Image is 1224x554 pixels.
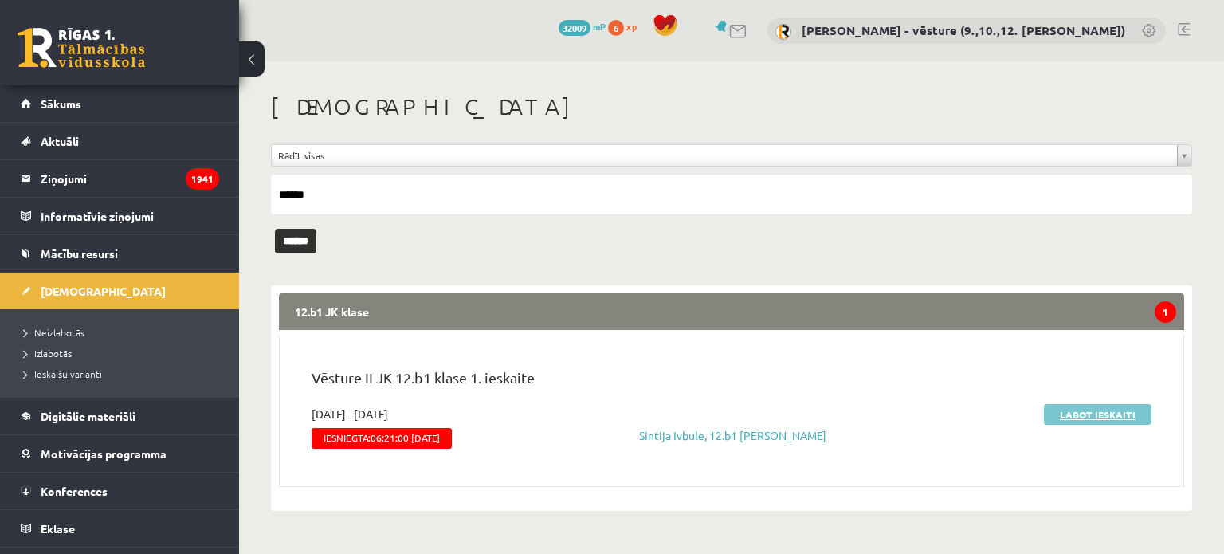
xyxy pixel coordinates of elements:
[593,20,606,33] span: mP
[41,521,75,536] span: Eklase
[278,145,1171,166] span: Rādīt visas
[608,20,624,36] span: 6
[41,446,167,461] span: Motivācijas programma
[775,24,791,40] img: Kristīna Kižlo - vēsture (9.,10.,12. klase)
[41,246,118,261] span: Mācību resursi
[21,273,219,309] a: [DEMOGRAPHIC_DATA]
[24,347,72,360] span: Izlabotās
[271,93,1192,120] h1: [DEMOGRAPHIC_DATA]
[626,20,637,33] span: xp
[21,398,219,434] a: Digitālie materiāli
[41,198,219,234] legend: Informatīvie ziņojumi
[802,22,1125,38] a: [PERSON_NAME] - vēsture (9.,10.,12. [PERSON_NAME])
[312,367,1151,396] p: Vēsture II JK 12.b1 klase 1. ieskaite
[21,473,219,509] a: Konferences
[1155,301,1176,323] span: 1
[639,428,826,442] a: Sintija Ivbule, 12.b1 [PERSON_NAME]
[21,123,219,159] a: Aktuāli
[1044,404,1151,425] a: Labot ieskaiti
[559,20,606,33] a: 32009 mP
[41,160,219,197] legend: Ziņojumi
[41,484,108,498] span: Konferences
[21,435,219,472] a: Motivācijas programma
[21,510,219,547] a: Eklase
[608,20,645,33] a: 6 xp
[41,409,135,423] span: Digitālie materiāli
[559,20,590,36] span: 32009
[41,96,81,111] span: Sākums
[272,145,1191,166] a: Rādīt visas
[371,432,440,443] span: 06:21:00 [DATE]
[18,28,145,68] a: Rīgas 1. Tālmācības vidusskola
[279,293,1184,330] legend: 12.b1 JK klase
[21,198,219,234] a: Informatīvie ziņojumi
[24,326,84,339] span: Neizlabotās
[312,406,388,422] span: [DATE] - [DATE]
[21,235,219,272] a: Mācību resursi
[312,428,452,449] span: Iesniegta:
[24,325,223,340] a: Neizlabotās
[24,346,223,360] a: Izlabotās
[24,367,223,381] a: Ieskaišu varianti
[21,85,219,122] a: Sākums
[186,168,219,190] i: 1941
[24,367,102,380] span: Ieskaišu varianti
[41,284,166,298] span: [DEMOGRAPHIC_DATA]
[41,134,79,148] span: Aktuāli
[21,160,219,197] a: Ziņojumi1941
